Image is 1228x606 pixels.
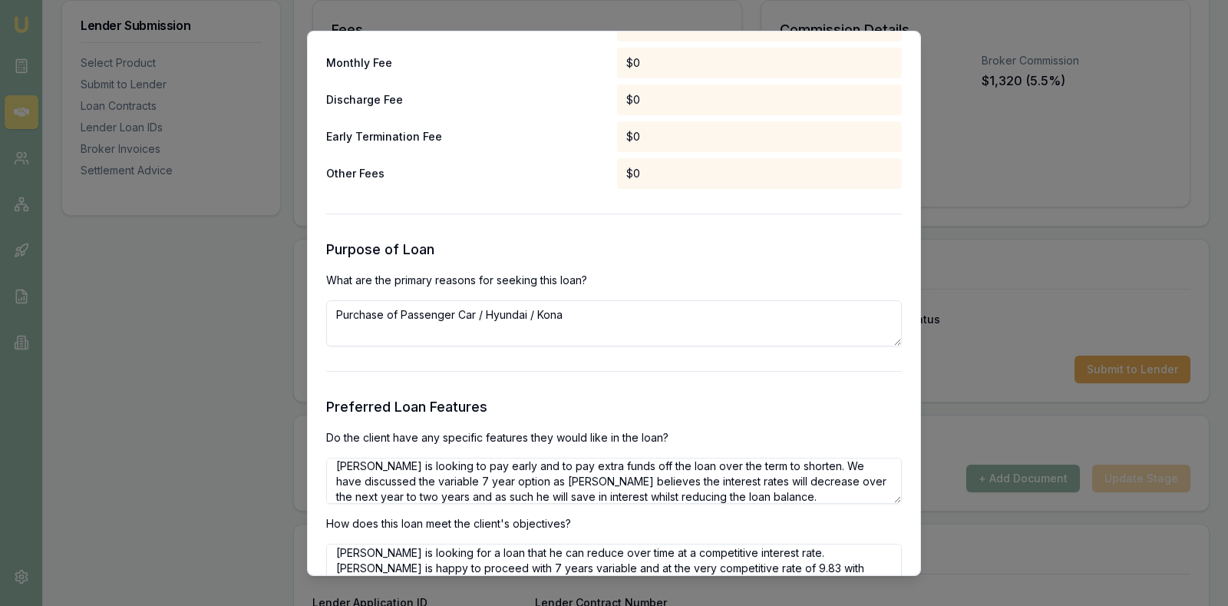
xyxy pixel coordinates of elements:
[326,300,902,346] textarea: Purchase of Passenger Car / Hyundai / Kona
[326,543,902,589] textarea: [PERSON_NAME] is looking for a loan that he can reduce over time at a competitive interest rate. ...
[617,121,902,151] div: $0
[617,84,902,114] div: $0
[326,55,611,70] span: Monthly Fee
[326,91,611,107] span: Discharge Fee
[326,429,902,445] p: Do the client have any specific features they would like in the loan?
[326,272,902,287] p: What are the primary reasons for seeking this loan?
[326,457,902,503] textarea: [PERSON_NAME] is looking to pay early and to pay extra funds off the loan over the term to shorte...
[617,157,902,188] div: $0
[326,238,902,260] h3: Purpose of Loan
[326,515,902,531] p: How does this loan meet the client's objectives?
[326,165,611,180] span: Other Fees
[326,396,902,417] h3: Preferred Loan Features
[326,128,611,144] span: Early Termination Fee
[617,47,902,78] div: $0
